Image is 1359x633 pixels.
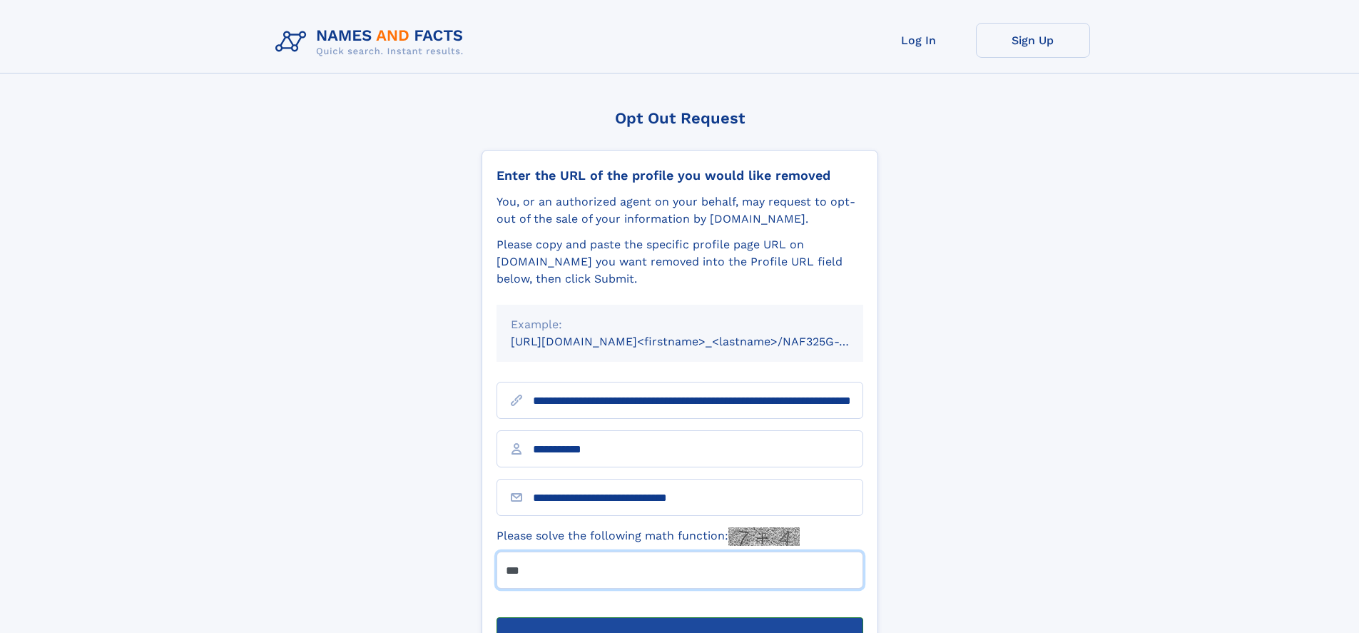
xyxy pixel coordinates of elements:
[976,23,1090,58] a: Sign Up
[497,236,863,288] div: Please copy and paste the specific profile page URL on [DOMAIN_NAME] you want removed into the Pr...
[862,23,976,58] a: Log In
[511,335,890,348] small: [URL][DOMAIN_NAME]<firstname>_<lastname>/NAF325G-xxxxxxxx
[497,527,800,546] label: Please solve the following math function:
[482,109,878,127] div: Opt Out Request
[497,193,863,228] div: You, or an authorized agent on your behalf, may request to opt-out of the sale of your informatio...
[511,316,849,333] div: Example:
[497,168,863,183] div: Enter the URL of the profile you would like removed
[270,23,475,61] img: Logo Names and Facts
